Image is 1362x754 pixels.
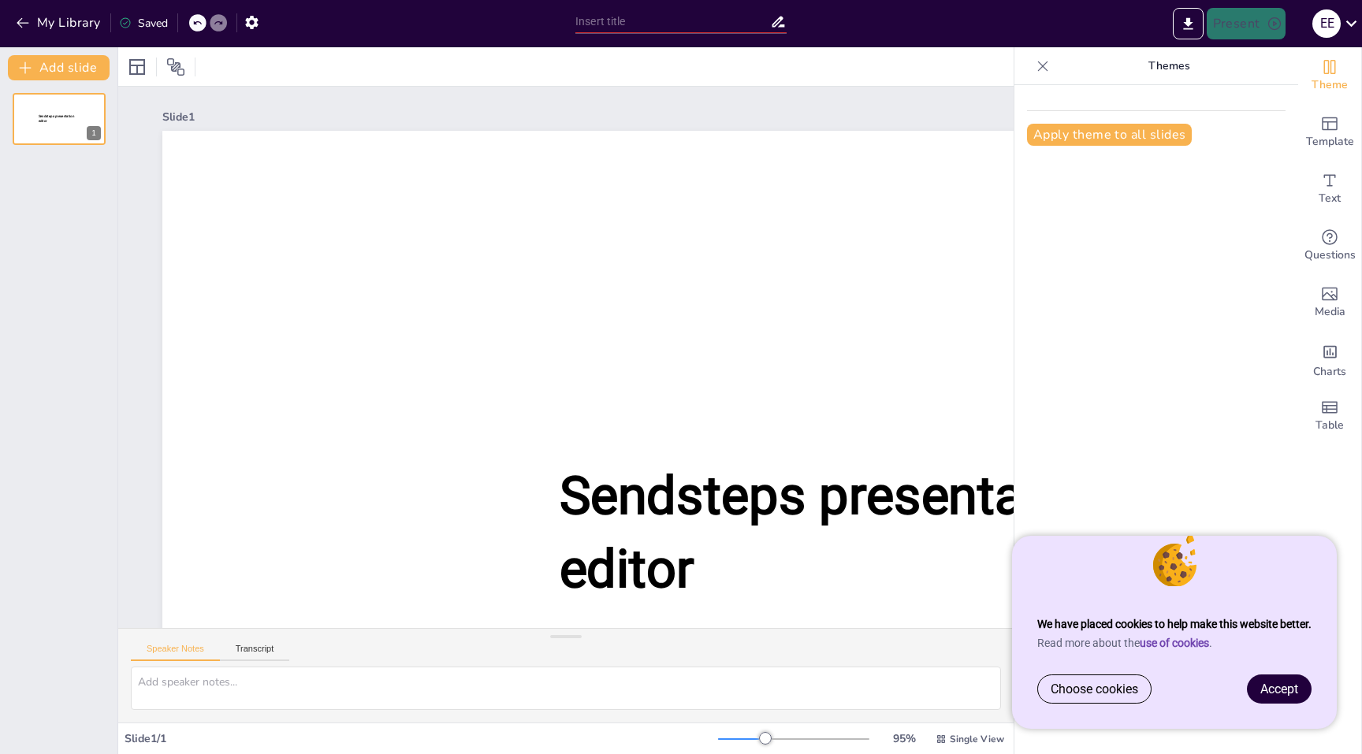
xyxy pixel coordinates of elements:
[1298,274,1361,331] div: Add images, graphics, shapes or video
[1298,388,1361,444] div: Add a table
[1173,8,1204,39] button: Export to PowerPoint
[1051,682,1138,696] span: Choose cookies
[1055,47,1282,85] p: Themes
[1298,217,1361,274] div: Get real-time input from your audience
[1298,104,1361,161] div: Add ready made slides
[1313,363,1346,381] span: Charts
[1248,675,1311,703] a: Accept
[1304,247,1356,264] span: Questions
[1207,8,1286,39] button: Present
[125,54,150,80] div: Layout
[1298,331,1361,388] div: Add charts and graphs
[131,644,220,661] button: Speaker Notes
[1260,682,1298,696] span: Accept
[220,644,290,661] button: Transcript
[39,114,74,123] span: Sendsteps presentation editor
[125,731,718,746] div: Slide 1 / 1
[1298,47,1361,104] div: Change the overall theme
[1140,637,1209,649] a: use of cookies
[1037,637,1312,649] p: Read more about the .
[1027,124,1192,146] button: Apply theme to all slides
[1312,9,1341,38] div: E E
[166,58,185,76] span: Position
[1315,417,1344,434] span: Table
[1312,76,1348,94] span: Theme
[13,93,106,145] div: Sendsteps presentation editor1
[8,55,110,80] button: Add slide
[950,733,1004,745] span: Single View
[1298,161,1361,217] div: Add text boxes
[575,10,770,33] input: Insert title
[885,731,923,746] div: 95 %
[560,465,1112,600] span: Sendsteps presentation editor
[1037,618,1312,630] strong: We have placed cookies to help make this website better.
[1306,133,1354,150] span: Template
[1038,675,1151,703] a: Choose cookies
[1319,190,1341,207] span: Text
[1312,8,1341,39] button: E E
[1315,303,1345,321] span: Media
[12,10,107,35] button: My Library
[87,126,101,140] div: 1
[119,16,168,31] div: Saved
